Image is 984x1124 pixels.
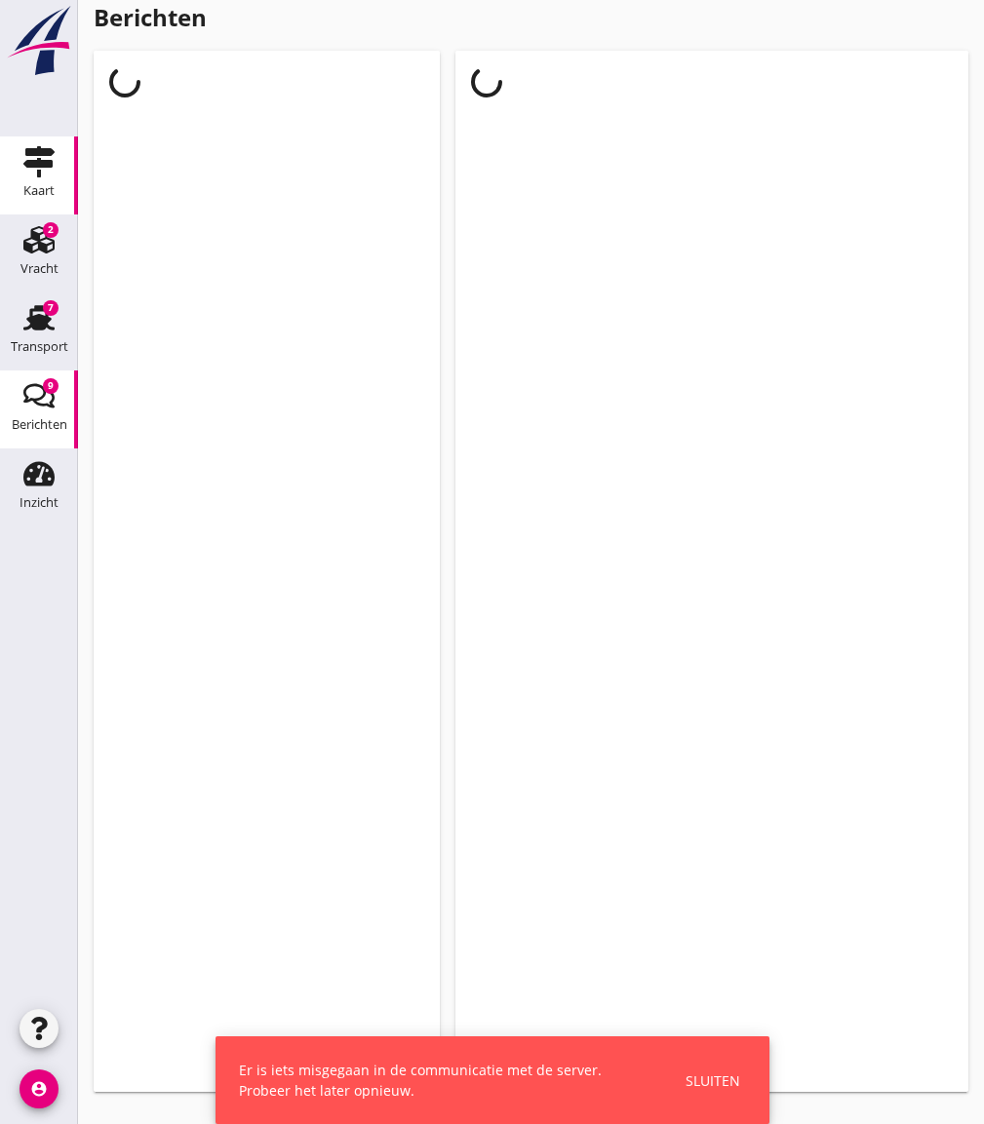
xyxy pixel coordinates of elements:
[43,378,59,394] div: 9
[20,496,59,509] div: Inzicht
[686,1070,740,1091] div: Sluiten
[20,262,59,275] div: Vracht
[680,1065,746,1097] button: Sluiten
[20,1069,59,1108] i: account_circle
[239,1060,639,1101] div: Er is iets misgegaan in de communicatie met de server. Probeer het later opnieuw.
[43,222,59,238] div: 2
[4,5,74,77] img: logo-small.a267ee39.svg
[23,184,55,197] div: Kaart
[12,418,67,431] div: Berichten
[43,300,59,316] div: 7
[11,340,68,353] div: Transport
